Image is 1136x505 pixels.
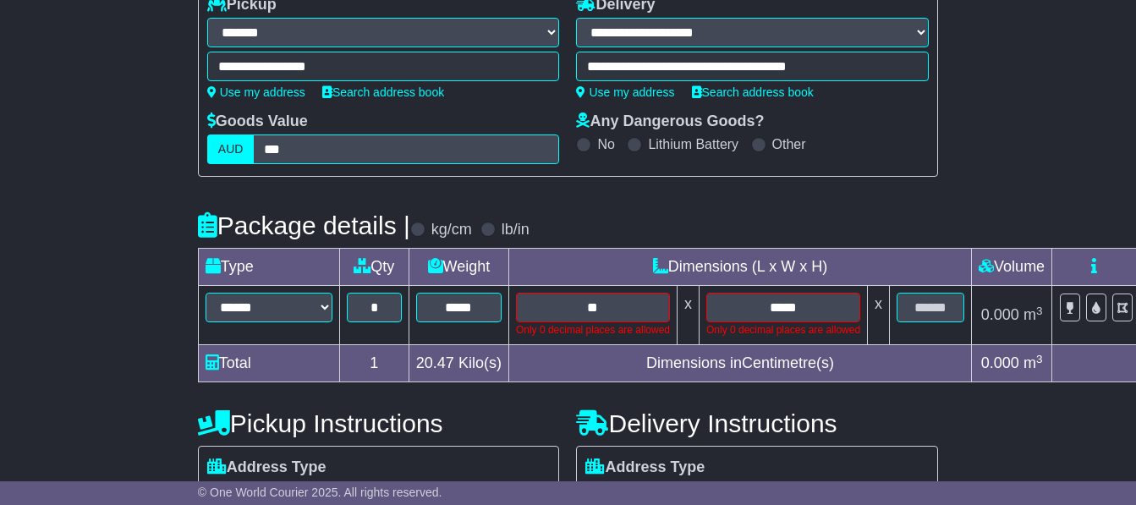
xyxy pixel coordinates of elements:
td: Type [198,249,339,286]
label: Other [772,136,806,152]
div: Only 0 decimal places are allowed [516,322,670,338]
label: Any Dangerous Goods? [576,113,764,131]
sup: 3 [1036,305,1043,317]
td: Weight [409,249,508,286]
a: Search address book [322,85,444,99]
label: kg/cm [431,221,472,239]
span: © One World Courier 2025. All rights reserved. [198,486,442,499]
td: Dimensions (L x W x H) [508,249,971,286]
a: Use my address [576,85,674,99]
label: Goods Value [207,113,308,131]
td: 1 [339,345,409,382]
a: Search address book [692,85,814,99]
span: 0.000 [981,354,1019,371]
a: Use my address [207,85,305,99]
label: Address Type [207,458,327,477]
span: 20.47 [416,354,454,371]
td: Total [198,345,339,382]
label: No [597,136,614,152]
div: Only 0 decimal places are allowed [706,322,860,338]
span: m [1023,306,1043,323]
label: lb/in [502,221,530,239]
h4: Pickup Instructions [198,409,560,437]
span: m [1023,354,1043,371]
sup: 3 [1036,353,1043,365]
td: Kilo(s) [409,345,508,382]
label: Lithium Battery [648,136,738,152]
h4: Delivery Instructions [576,409,938,437]
span: 0.000 [981,306,1019,323]
td: Dimensions in Centimetre(s) [508,345,971,382]
td: Qty [339,249,409,286]
label: AUD [207,134,255,164]
label: Address Type [585,458,705,477]
td: Volume [972,249,1052,286]
td: x [868,286,890,345]
h4: Package details | [198,211,410,239]
td: x [678,286,700,345]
